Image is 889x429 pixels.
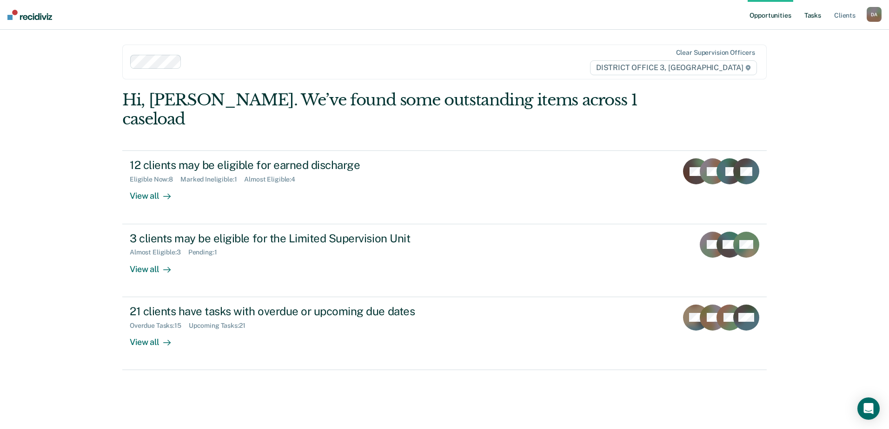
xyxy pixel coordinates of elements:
div: Clear supervision officers [676,49,755,57]
div: D A [867,7,882,22]
div: 12 clients may be eligible for earned discharge [130,158,456,172]
div: Hi, [PERSON_NAME]. We’ve found some outstanding items across 1 caseload [122,91,638,129]
button: DA [867,7,882,22]
div: View all [130,329,182,347]
img: Recidiviz [7,10,52,20]
div: View all [130,256,182,274]
a: 3 clients may be eligible for the Limited Supervision UnitAlmost Eligible:3Pending:1View all [122,224,767,297]
div: View all [130,183,182,201]
div: Overdue Tasks : 15 [130,322,189,330]
span: DISTRICT OFFICE 3, [GEOGRAPHIC_DATA] [590,60,757,75]
div: Pending : 1 [188,248,225,256]
div: Eligible Now : 8 [130,175,180,183]
div: 3 clients may be eligible for the Limited Supervision Unit [130,232,456,245]
a: 12 clients may be eligible for earned dischargeEligible Now:8Marked Ineligible:1Almost Eligible:4... [122,150,767,224]
a: 21 clients have tasks with overdue or upcoming due datesOverdue Tasks:15Upcoming Tasks:21View all [122,297,767,370]
div: Open Intercom Messenger [857,397,880,420]
div: Upcoming Tasks : 21 [189,322,253,330]
div: Marked Ineligible : 1 [180,175,244,183]
div: Almost Eligible : 4 [244,175,303,183]
div: 21 clients have tasks with overdue or upcoming due dates [130,305,456,318]
div: Almost Eligible : 3 [130,248,188,256]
